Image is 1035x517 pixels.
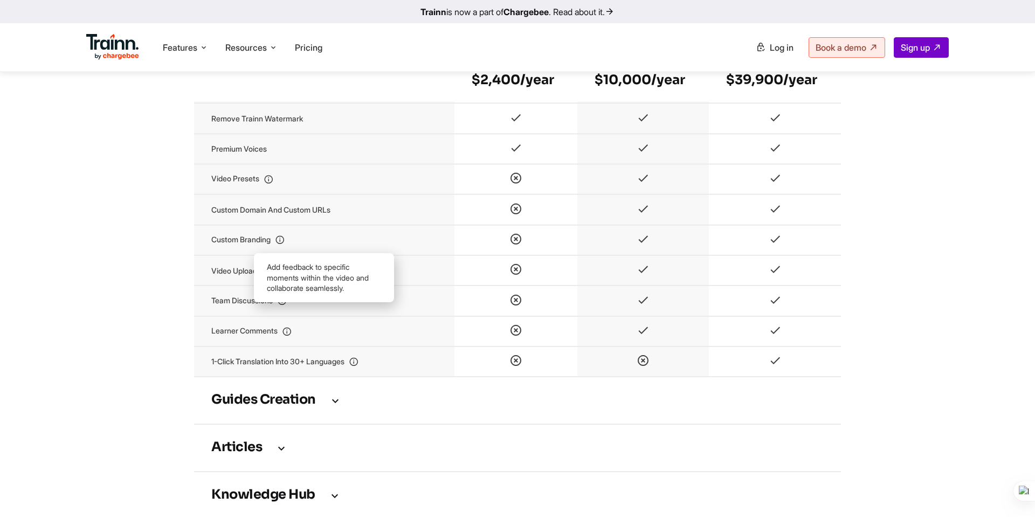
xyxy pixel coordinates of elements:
span: Book a demo [816,42,866,53]
span: Resources [225,42,267,53]
span: Sign up [901,42,930,53]
img: Trainn Logo [86,34,139,60]
h3: Knowledge Hub [211,489,824,501]
a: Log in [749,38,800,57]
td: Custom branding [194,225,454,255]
b: Chargebee [503,6,549,17]
td: Remove Trainn watermark [194,103,454,133]
span: Features [163,42,197,53]
td: Learner comments [194,316,454,346]
td: Custom domain and custom URLs [194,194,454,225]
h6: $10,000/year [595,71,692,89]
td: Team discussions [194,285,454,316]
h3: Articles [211,442,824,454]
span: Log in [770,42,793,53]
td: 1-Click translation into 30+ languages [194,346,454,377]
h3: Guides creation [211,394,824,406]
a: Sign up [894,37,949,58]
td: Video presets [194,164,454,194]
a: Book a demo [809,37,885,58]
b: Trainn [420,6,446,17]
h6: $39,900/year [726,71,824,89]
iframe: Chat Widget [981,465,1035,517]
a: Pricing [295,42,322,53]
td: Premium voices [194,134,454,164]
td: Video uploads [194,255,454,285]
h6: $2,400/year [472,71,560,89]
